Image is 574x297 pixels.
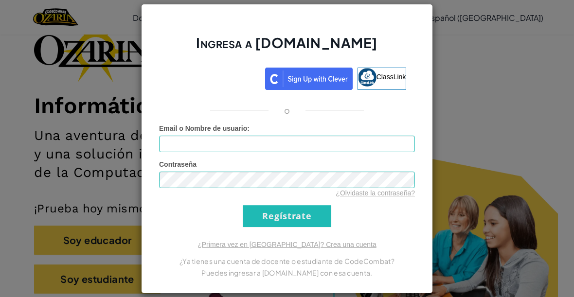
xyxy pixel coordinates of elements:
[159,34,415,62] h2: Ingresa a [DOMAIN_NAME]
[168,67,260,88] div: Acceder con Google. Se abre en una pestaña nueva
[168,68,260,90] a: Acceder con Google. Se abre en una pestaña nueva
[197,241,377,248] a: ¿Primera vez en [GEOGRAPHIC_DATA]? Crea una cuenta
[163,67,265,88] iframe: Botón de Acceder con Google
[243,205,331,227] input: Regístrate
[284,105,290,116] p: o
[159,255,415,267] p: ¿Ya tienes una cuenta de docente o estudiante de CodeCombat?
[159,267,415,279] p: Puedes ingresar a [DOMAIN_NAME] con esa cuenta.
[159,160,197,168] span: Contraseña
[358,68,377,87] img: classlink-logo-small.png
[159,124,247,132] span: Email o Nombre de usuario
[377,72,406,80] span: ClassLink
[336,189,415,197] a: ¿Olvidaste la contraseña?
[265,68,353,90] img: clever_sso_button@2x.png
[159,123,250,133] label: :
